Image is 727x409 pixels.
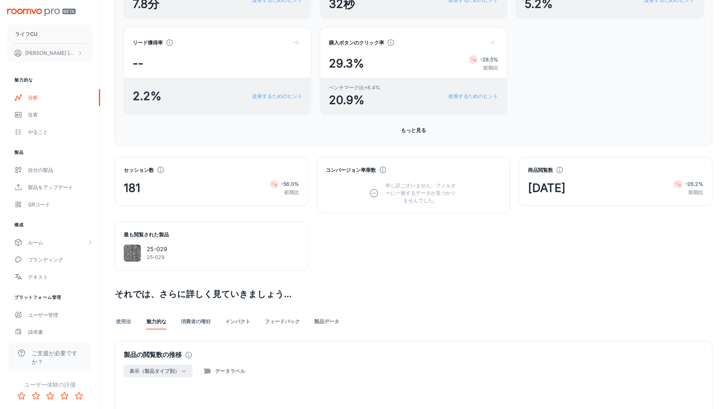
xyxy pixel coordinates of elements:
[28,257,63,263] font: ブランディング
[133,56,143,70] font: --
[282,181,299,187] font: -56.0%
[72,389,86,403] button: 5つ星評価
[32,349,77,365] font: ご支援が必要ですか？
[146,318,166,324] font: 魅力的な
[448,93,499,99] font: 改善するためのヒント
[483,65,499,71] font: 前期比
[329,39,384,46] font: 購入ボタンのクリック率
[386,183,456,204] font: 申し訳ございません。フィルターに一致するデータが見つかりませんでした。
[68,50,124,56] font: [DEMOGRAPHIC_DATA]
[14,222,24,227] font: 構成
[124,365,193,378] button: 表示（製品タイプ別）
[28,312,58,318] font: ユーザー管理
[528,167,553,173] font: 商品閲覧数
[528,181,566,195] font: [DATE]
[124,232,169,238] font: 最も閲覧された製品
[133,89,161,103] font: 2.2%
[124,245,141,262] img: 25-029
[314,318,339,324] font: 製品データ
[133,39,163,46] font: リード獲得率
[481,56,499,62] font: -28.5%
[284,189,299,196] font: 前期比
[401,127,426,133] font: もっと見る
[28,129,48,135] font: やること
[43,389,57,403] button: 3つ星評価
[28,167,53,173] font: 自分の製品
[215,368,245,374] font: データラベル
[14,150,24,155] font: 製品
[7,44,93,62] button: [PERSON_NAME] [DEMOGRAPHIC_DATA]
[124,351,182,359] font: 製品の閲覧数の推移
[7,25,93,43] button: ライフCU
[28,201,50,207] font: QRコード
[398,123,429,137] button: もっと見る
[25,50,66,56] font: [PERSON_NAME]
[147,254,165,260] font: 25-029
[225,318,250,324] font: インパクト
[124,181,140,195] font: 181
[116,318,131,324] font: 使用法
[28,112,38,118] font: 住客
[326,167,376,173] font: コンバージョン率乗数
[28,274,48,280] font: テキスト
[7,9,76,16] img: Roomvo PROベータ版
[115,289,292,300] font: それでは、さらに詳しく見ていきましょう...
[129,368,180,374] font: 表示（製品タイプ別）
[252,93,302,99] font: 改善するためのヒント
[329,56,364,70] font: 29.3%
[15,31,37,37] font: ライフCU
[181,318,211,324] font: 消費者の嗜好
[329,93,364,107] font: 20.9%
[685,181,704,187] font: -26.2%
[14,389,29,403] button: 1つ星の評価
[28,184,73,190] font: 製品をアップデート
[28,94,38,100] font: 分析
[689,189,704,196] font: 前期比
[265,318,300,324] font: フィードバック
[57,389,72,403] button: 4つ星評価
[14,77,33,83] font: 魅力的な
[124,167,154,173] font: セッション数
[29,389,43,403] button: 2つ星の評価
[28,239,43,245] font: ルーム
[147,246,167,253] font: 25-029
[28,329,43,335] font: 請求書
[14,295,61,300] font: プラットフォーム管理
[24,381,76,388] font: ユーザー体験の評価
[329,84,380,90] font: ベンチマーク比+8.4%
